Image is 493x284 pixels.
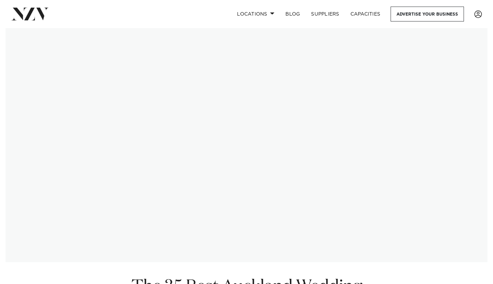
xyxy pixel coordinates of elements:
[11,8,49,20] img: nzv-logo.png
[391,7,464,21] a: Advertise your business
[345,7,386,21] a: Capacities
[280,7,305,21] a: BLOG
[231,7,280,21] a: Locations
[305,7,345,21] a: SUPPLIERS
